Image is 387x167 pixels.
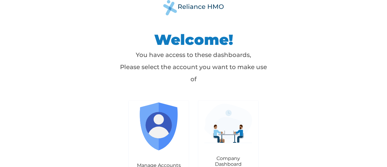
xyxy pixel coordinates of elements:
[118,31,269,49] h1: Welcome!
[135,102,183,150] img: user
[118,49,269,85] p: You have access to these dashboards, Please select the account you want to make use of
[204,155,252,167] p: Company Dashboard
[204,104,252,143] img: client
